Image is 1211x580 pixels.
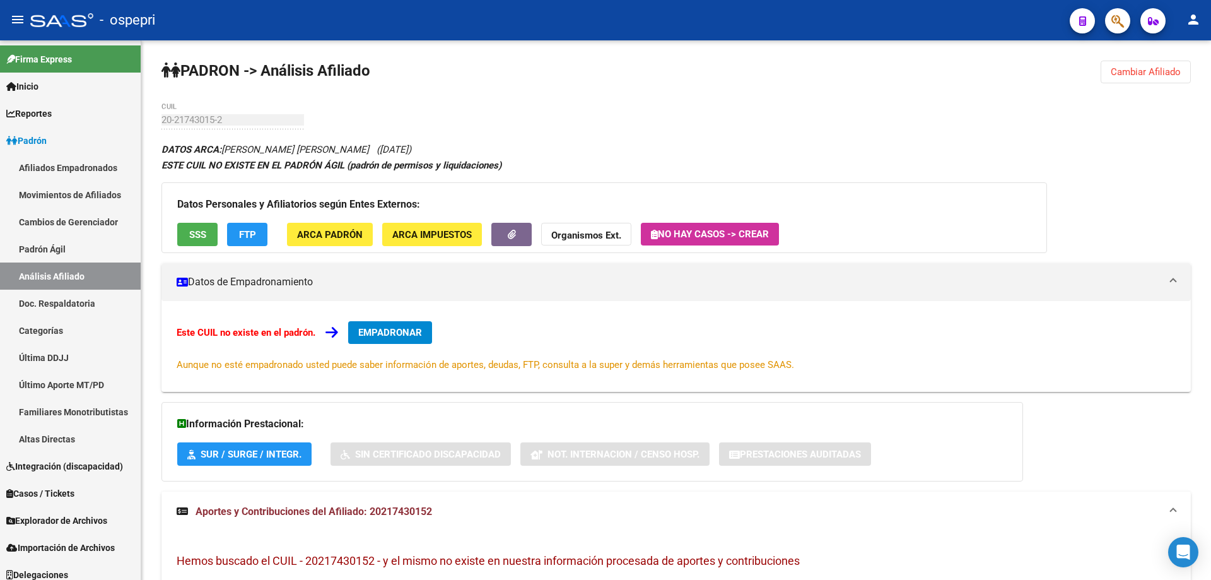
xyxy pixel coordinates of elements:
button: Cambiar Afiliado [1101,61,1191,83]
button: SSS [177,223,218,246]
span: Firma Express [6,52,72,66]
span: Casos / Tickets [6,487,74,500]
strong: PADRON -> Análisis Afiliado [161,62,370,80]
mat-icon: person [1186,12,1201,27]
h3: Datos Personales y Afiliatorios según Entes Externos: [177,196,1031,213]
span: Reportes [6,107,52,121]
span: Not. Internacion / Censo Hosp. [547,449,699,460]
strong: Este CUIL no existe en el padrón. [177,327,315,338]
button: Prestaciones Auditadas [719,442,871,466]
mat-icon: menu [10,12,25,27]
mat-panel-title: Datos de Empadronamiento [177,275,1161,289]
span: EMPADRONAR [358,327,422,338]
span: Aportes y Contribuciones del Afiliado: 20217430152 [196,506,432,518]
mat-expansion-panel-header: Aportes y Contribuciones del Afiliado: 20217430152 [161,492,1191,532]
span: Prestaciones Auditadas [740,449,861,460]
span: [PERSON_NAME] [PERSON_NAME] [161,144,369,155]
span: Hemos buscado el CUIL - 20217430152 - y el mismo no existe en nuestra información procesada de ap... [177,554,800,567]
span: Integración (discapacidad) [6,459,123,473]
h3: Información Prestacional: [177,415,1007,433]
div: Datos de Empadronamiento [161,301,1191,392]
div: Open Intercom Messenger [1168,537,1198,567]
mat-expansion-panel-header: Datos de Empadronamiento [161,263,1191,301]
strong: ESTE CUIL NO EXISTE EN EL PADRÓN ÁGIL (padrón de permisos y liquidaciones) [161,160,501,171]
span: ARCA Impuestos [392,229,472,240]
button: ARCA Padrón [287,223,373,246]
strong: DATOS ARCA: [161,144,221,155]
span: FTP [239,229,256,240]
span: Inicio [6,80,38,93]
button: ARCA Impuestos [382,223,482,246]
span: Explorador de Archivos [6,514,107,528]
button: Not. Internacion / Censo Hosp. [520,442,710,466]
span: Importación de Archivos [6,541,115,555]
strong: Organismos Ext. [551,230,621,241]
span: ([DATE]) [377,144,411,155]
span: Sin Certificado Discapacidad [355,449,501,460]
button: FTP [227,223,267,246]
span: Padrón [6,134,47,148]
button: No hay casos -> Crear [641,223,779,246]
span: SUR / SURGE / INTEGR. [201,449,301,460]
span: No hay casos -> Crear [651,228,769,240]
button: Sin Certificado Discapacidad [331,442,511,466]
span: SSS [189,229,206,240]
span: Aunque no esté empadronado usted puede saber información de aportes, deudas, FTP, consulta a la s... [177,359,794,370]
span: ARCA Padrón [297,229,363,240]
span: Cambiar Afiliado [1111,66,1181,78]
span: - ospepri [100,6,155,34]
button: SUR / SURGE / INTEGR. [177,442,312,466]
button: EMPADRONAR [348,321,432,344]
button: Organismos Ext. [541,223,631,246]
